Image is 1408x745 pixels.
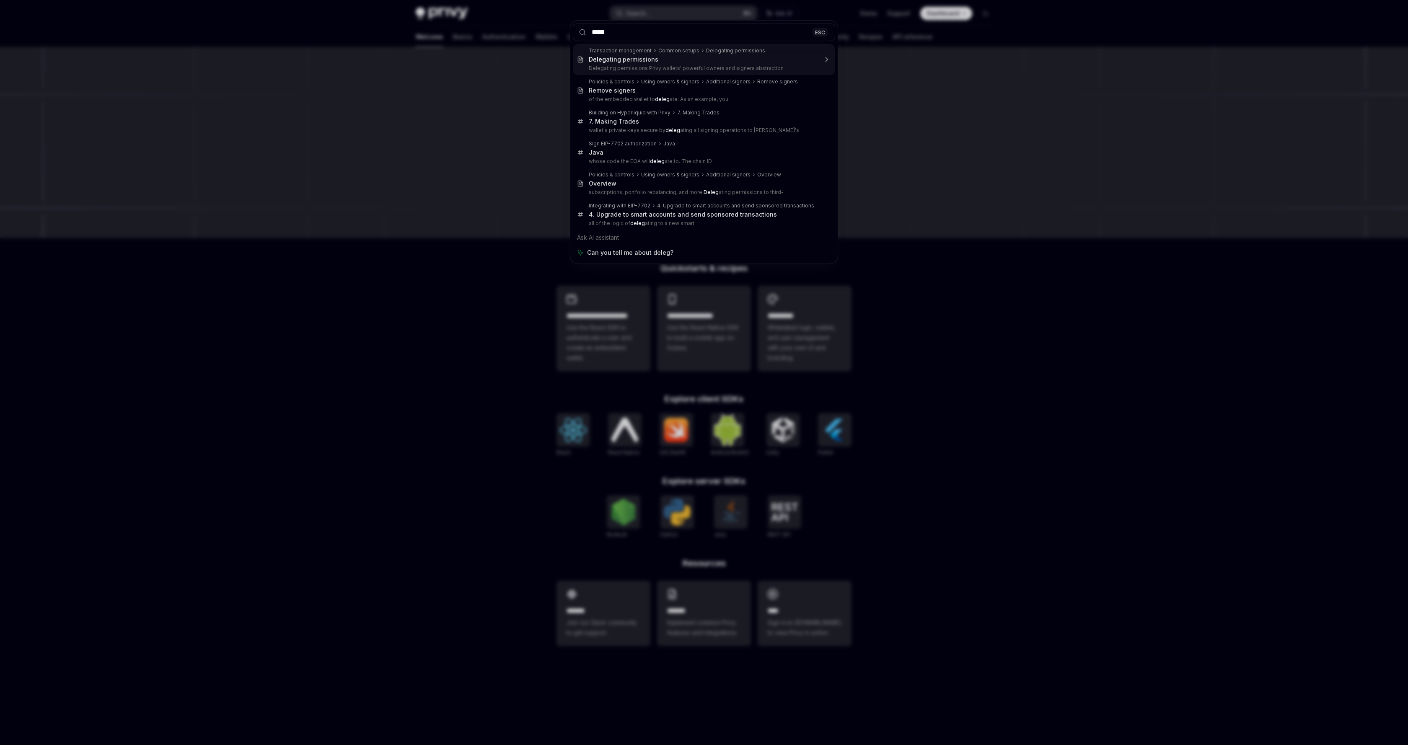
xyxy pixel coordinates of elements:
[589,140,657,147] div: Sign EIP-7702 authorization
[589,65,818,72] p: Delegating permissions Privy wallets' powerful owners and signers abstraction
[641,78,699,85] div: Using owners & signers
[589,189,818,196] p: subscriptions, portfolio rebalancing, and more. ating permissions to third-
[587,248,673,257] span: Can you tell me about deleg?
[641,171,699,178] div: Using owners & signers
[589,127,818,134] p: wallet's private keys secure by ating all signing operations to [PERSON_NAME]'s
[589,56,606,63] b: Deleg
[589,171,634,178] div: Policies & controls
[573,230,835,245] div: Ask AI assistant
[706,78,751,85] div: Additional signers
[706,47,765,54] div: Delegating permissions
[813,28,828,36] div: ESC
[704,189,719,195] b: Deleg
[589,180,616,187] div: Overview
[757,78,798,85] div: Remove signers
[663,140,675,147] div: Java
[589,118,639,125] div: 7. Making Trades
[657,202,814,209] div: 4. Upgrade to smart accounts and send sponsored transactions
[589,211,777,218] div: 4. Upgrade to smart accounts and send sponsored transactions
[589,149,603,156] div: Java
[650,158,665,164] b: deleg
[706,171,751,178] div: Additional signers
[589,78,634,85] div: Policies & controls
[630,220,645,226] b: deleg
[658,47,699,54] div: Common setups
[655,96,670,102] b: deleg
[589,56,658,63] div: ating permissions
[677,109,720,116] div: 7. Making Trades
[589,87,636,94] div: Remove signers
[589,109,670,116] div: Building on Hyperliquid with Privy
[589,202,650,209] div: Integrating with EIP-7702
[665,127,680,133] b: deleg
[589,47,652,54] div: Transaction management
[589,96,818,103] p: of the embedded wallet to ate. As an example, you
[589,158,818,165] p: whose code the EOA will ate to. The chain ID
[757,171,781,178] div: Overview
[589,220,818,227] p: all of the logic of ating to a new smart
